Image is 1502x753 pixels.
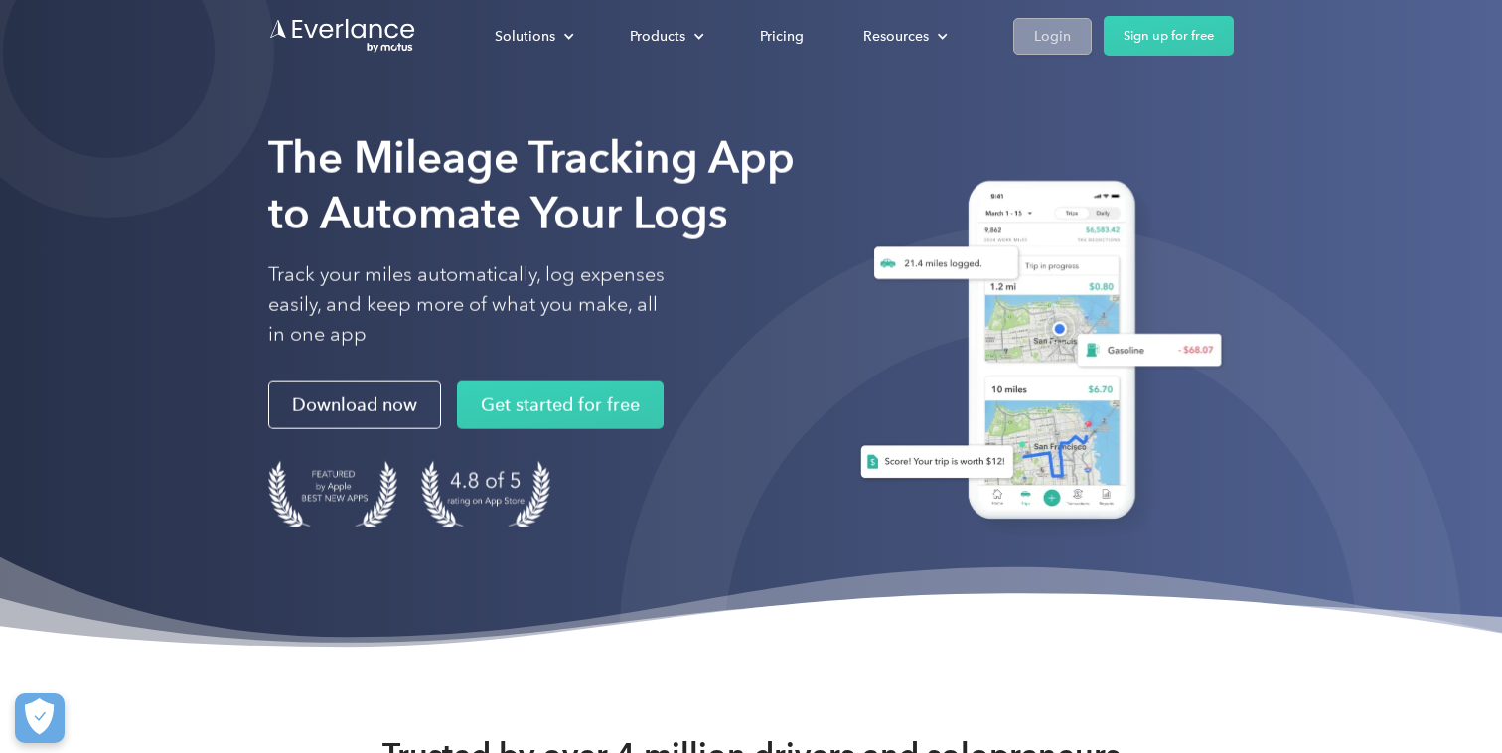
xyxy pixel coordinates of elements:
img: 4.9 out of 5 stars on the app store [421,461,550,527]
a: Login [1013,18,1092,55]
div: Login [1034,24,1071,49]
a: Download now [268,381,441,429]
a: Sign up for free [1104,16,1234,56]
div: Resources [843,19,964,54]
div: Solutions [475,19,590,54]
img: Everlance, mileage tracker app, expense tracking app [836,166,1234,542]
strong: The Mileage Tracking App to Automate Your Logs [268,131,795,239]
div: Pricing [760,24,804,49]
div: Solutions [495,24,555,49]
div: Products [630,24,685,49]
a: Go to homepage [268,17,417,55]
img: Badge for Featured by Apple Best New Apps [268,461,397,527]
div: Resources [863,24,929,49]
a: Pricing [740,19,824,54]
div: Products [610,19,720,54]
p: Track your miles automatically, log expenses easily, and keep more of what you make, all in one app [268,260,666,350]
button: Cookies Settings [15,693,65,743]
a: Get started for free [457,381,664,429]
